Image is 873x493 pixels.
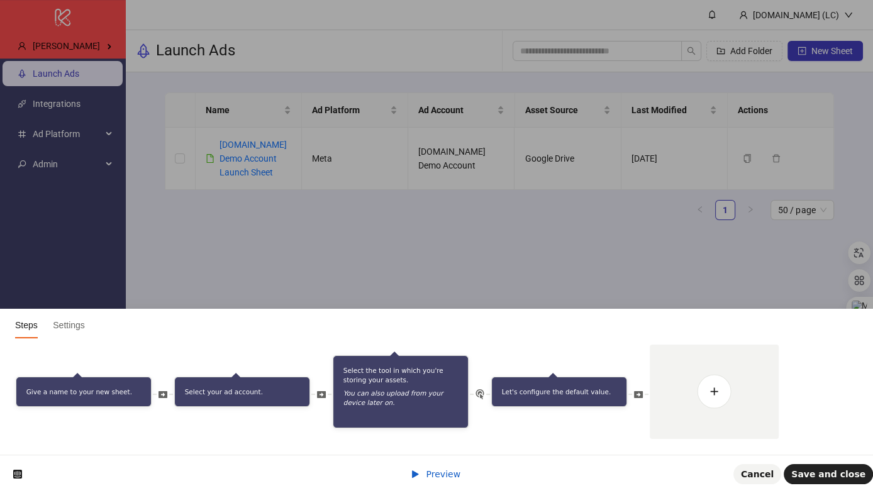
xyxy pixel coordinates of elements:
span: Preview [426,469,460,479]
button: Save and close [784,464,873,484]
a: Preview [410,469,460,479]
p: Let's configure the default value. [502,387,617,397]
span: Settings [53,320,85,330]
p: Give a name to your new sheet. [26,387,142,397]
button: Steps [15,314,44,338]
i: You can also upload from your device later on. [343,389,443,406]
button: Cancel [733,464,781,484]
span: Save and close [791,469,865,479]
span: Steps [15,320,38,330]
p: Select your ad account. [185,387,300,397]
p: Select the tool in which you're storing your assets. [343,366,459,384]
span: Cancel [741,469,774,479]
button: Settings [47,314,85,338]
